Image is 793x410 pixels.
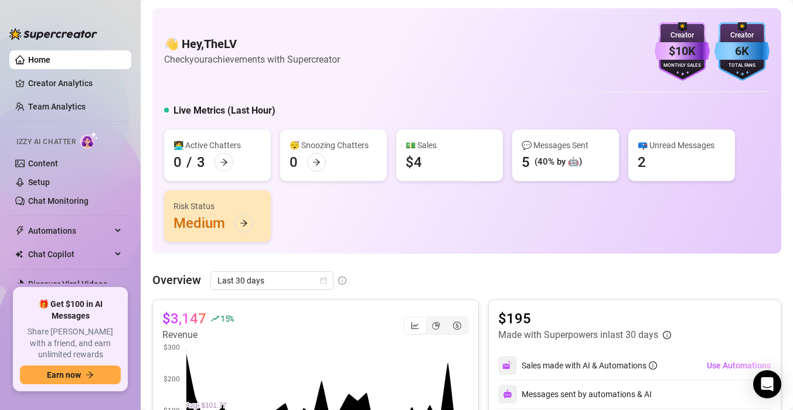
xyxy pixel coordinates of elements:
[498,385,652,404] div: Messages sent by automations & AI
[197,153,205,172] div: 3
[411,322,419,330] span: line-chart
[706,356,771,375] button: Use Automations
[220,313,234,324] span: 15 %
[503,389,512,399] img: svg%3e
[28,196,89,206] a: Chat Monitoring
[338,276,346,285] span: info-circle
[714,42,770,60] div: 6K
[655,22,710,81] img: purple-badge-B9DA21FR.svg
[9,28,97,40] img: logo-BBDzfeDw.svg
[663,331,671,339] span: info-circle
[714,22,770,81] img: blue-badge-DgoSNQY1.svg
[16,136,76,148] span: Izzy AI Chatter
[28,159,58,168] a: Content
[28,102,86,111] a: Team Analytics
[162,309,206,328] article: $3,147
[753,370,781,398] div: Open Intercom Messenger
[152,271,201,289] article: Overview
[312,158,321,166] span: arrow-right
[20,365,121,384] button: Earn nowarrow-right
[655,30,710,41] div: Creator
[638,139,726,152] div: 📪 Unread Messages
[502,360,513,371] img: svg%3e
[406,153,422,172] div: $4
[28,177,50,187] a: Setup
[173,139,261,152] div: 👩‍💻 Active Chatters
[15,226,25,235] span: thunderbolt
[522,139,610,152] div: 💬 Messages Sent
[522,153,530,172] div: 5
[28,245,111,264] span: Chat Copilot
[453,322,461,330] span: dollar-circle
[535,155,582,169] div: (40% by 🤖)
[28,221,111,240] span: Automations
[211,315,219,323] span: rise
[714,30,770,41] div: Creator
[162,328,234,342] article: Revenue
[655,42,710,60] div: $10K
[320,277,327,284] span: calendar
[403,316,469,335] div: segmented control
[406,139,494,152] div: 💵 Sales
[173,104,275,118] h5: Live Metrics (Last Hour)
[28,279,107,289] a: Discover Viral Videos
[240,219,248,227] span: arrow-right
[173,200,261,213] div: Risk Status
[498,309,671,328] article: $195
[28,74,122,93] a: Creator Analytics
[20,326,121,361] span: Share [PERSON_NAME] with a friend, and earn unlimited rewards
[28,55,50,64] a: Home
[638,153,646,172] div: 2
[432,322,440,330] span: pie-chart
[220,158,228,166] span: arrow-right
[655,62,710,70] div: Monthly Sales
[649,361,657,370] span: info-circle
[290,139,377,152] div: 😴 Snoozing Chatters
[498,328,658,342] article: Made with Superpowers in last 30 days
[86,371,94,379] span: arrow-right
[164,36,340,52] h4: 👋 Hey, TheLV
[217,272,326,289] span: Last 30 days
[80,132,98,149] img: AI Chatter
[15,250,23,258] img: Chat Copilot
[20,299,121,322] span: 🎁 Get $100 in AI Messages
[173,153,182,172] div: 0
[714,62,770,70] div: Total Fans
[47,370,81,380] span: Earn now
[707,361,771,370] span: Use Automations
[164,52,340,67] article: Check your achievements with Supercreator
[290,153,298,172] div: 0
[522,359,657,372] div: Sales made with AI & Automations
